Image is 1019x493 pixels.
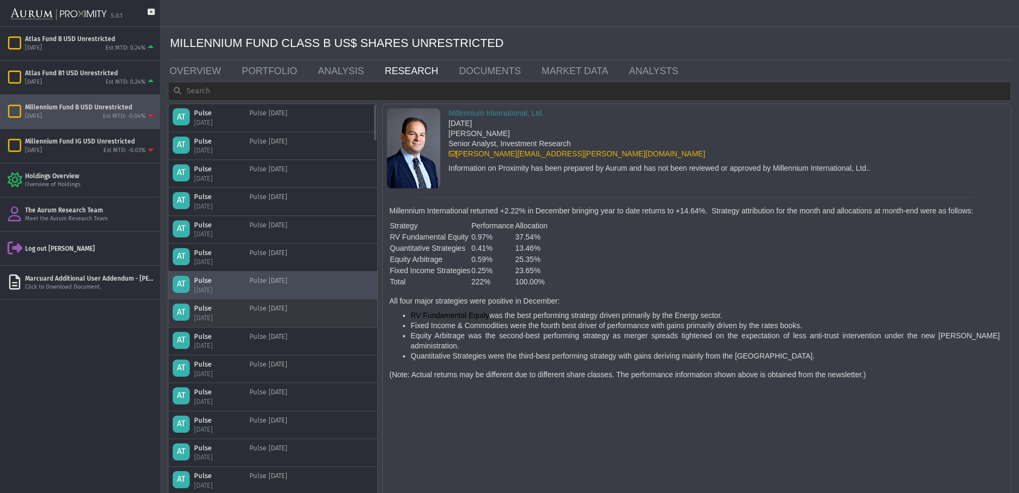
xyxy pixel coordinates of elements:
[390,276,471,288] td: Total
[11,3,107,26] img: Aurum-Proximity%20white.svg
[194,481,237,490] div: [DATE]
[25,181,156,189] div: Overview of Holdings
[515,254,548,265] td: 25.35%
[390,265,471,276] td: Fixed Income Strategies
[25,69,156,77] div: Atlas Fund B1 USD Unrestricted
[194,118,237,128] div: [DATE]
[451,60,533,82] a: DOCUMENTS
[515,220,548,232] td: Allocation
[515,276,548,288] td: 100.00%
[194,285,237,295] div: [DATE]
[173,137,190,154] div: AT
[390,243,471,254] td: Quantitative Strategies
[471,243,514,254] td: 0.41%
[111,12,123,20] div: 5.0.1
[249,387,287,406] div: Pulse [DATE]
[173,332,190,349] div: AT
[249,137,287,155] div: Pulse [DATE]
[471,232,514,243] td: 0.97%
[194,369,237,379] div: [DATE]
[310,60,377,82] a: ANALYSIS
[471,220,514,232] td: Performance
[411,331,1000,351] li: Equity Arbitrage was the second-best performing strategy as merger spreads tightened on the expec...
[411,321,1000,331] li: Fixed Income & Commodities were the fourth best driver of performance with gains primarily driven...
[194,164,237,174] div: Pulse
[194,174,237,184] div: [DATE]
[194,229,237,239] div: [DATE]
[387,108,440,188] img: image
[249,108,287,127] div: Pulse [DATE]
[249,276,287,295] div: Pulse [DATE]
[515,232,548,243] td: 37.54%
[25,215,156,223] div: Meet the Aurum Research Team
[106,44,145,52] div: Est MTD: 0.24%
[173,471,190,488] div: AT
[449,139,870,149] div: Senior Analyst, Investment Research
[194,443,237,453] div: Pulse
[173,416,190,433] div: AT
[249,220,287,239] div: Pulse [DATE]
[411,351,1000,361] li: Quantitative Strategies were the third-best performing strategy with gains deriving mainly from t...
[390,206,1000,216] p: Millennium International returned +2.22% in December bringing year to date returns to +14.64%. St...
[194,192,237,202] div: Pulse
[449,149,706,158] a: [PERSON_NAME][EMAIL_ADDRESS][PERSON_NAME][DOMAIN_NAME]
[194,341,237,351] div: [DATE]
[249,164,287,183] div: Pulse [DATE]
[173,443,190,460] div: AT
[173,108,190,125] div: AT
[25,113,42,121] div: [DATE]
[173,304,190,321] div: AT
[449,129,870,139] div: [PERSON_NAME]
[194,108,237,118] div: Pulse
[194,276,237,285] div: Pulse
[194,452,237,462] div: [DATE]
[25,172,156,180] div: Holdings Overview
[194,387,237,397] div: Pulse
[249,304,287,322] div: Pulse [DATE]
[194,360,237,369] div: Pulse
[515,265,548,276] td: 23.65%
[25,206,156,214] div: The Aurum Research Team
[449,163,870,173] div: Information on Proximity has been prepared by Aurum and has not been reviewed or approved by Mill...
[411,311,1000,321] li: was the best performing strategy driven primarily by the Energy sector.
[390,296,1000,306] p: All four major strategies were positive in December:
[249,416,287,434] div: Pulse [DATE]
[390,370,1000,380] p: (Note: Actual returns may be different due to different share classes. The performance informatio...
[106,78,145,86] div: Est MTD: 0.24%
[249,443,287,462] div: Pulse [DATE]
[194,416,237,425] div: Pulse
[390,232,471,243] td: RV Fundamental Equity
[411,311,490,320] span: RV Fundamental Equity
[194,257,237,267] div: [DATE]
[25,274,156,283] div: Marcuard Additional User Addendum - [PERSON_NAME] - Signed.pdf
[173,220,190,237] div: AT
[173,360,190,377] div: AT
[173,192,190,209] div: AT
[103,113,145,121] div: Est MTD: -0.04%
[621,60,691,82] a: ANALYSTS
[533,60,621,82] a: MARKET DATA
[194,202,237,211] div: [DATE]
[249,332,287,351] div: Pulse [DATE]
[25,35,156,43] div: Atlas Fund B USD Unrestricted
[471,265,514,276] td: 0.25%
[449,109,544,117] a: Millennium International, Ltd.
[194,397,237,407] div: [DATE]
[25,283,156,291] div: Click to Download Document.
[249,360,287,378] div: Pulse [DATE]
[471,276,514,288] td: 222%
[390,220,471,232] td: Strategy
[194,304,237,313] div: Pulse
[173,248,190,265] div: AT
[449,118,870,129] div: [DATE]
[25,44,42,52] div: [DATE]
[25,244,156,253] div: Log out [PERSON_NAME]
[25,78,42,86] div: [DATE]
[194,146,237,155] div: [DATE]
[390,254,471,265] td: Equity Arbitrage
[234,60,310,82] a: PORTFOLIO
[194,248,237,258] div: Pulse
[194,332,237,341] div: Pulse
[249,471,287,490] div: Pulse [DATE]
[25,103,156,112] div: Millennium Fund B USD Unrestricted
